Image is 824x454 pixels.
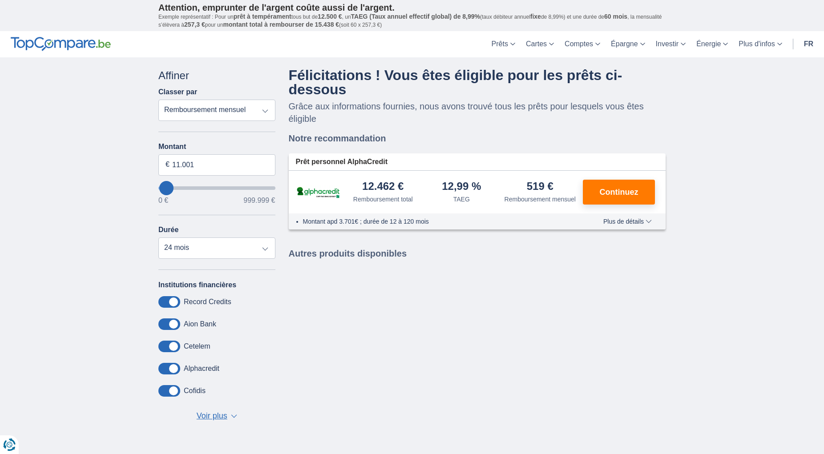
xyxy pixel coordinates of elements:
a: Épargne [606,31,650,57]
span: TAEG (Taux annuel effectif global) de 8,99% [351,13,480,20]
div: Affiner [158,68,275,83]
label: Classer par [158,88,197,96]
div: 12,99 % [442,181,481,193]
div: 519 € [527,181,553,193]
label: Cetelem [184,342,210,350]
span: 257,3 € [184,21,205,28]
button: Continuez [583,180,655,205]
label: Alphacredit [184,365,219,373]
a: Prêts [486,31,521,57]
label: Montant [158,143,275,151]
h4: Félicitations ! Vous êtes éligible pour les prêts ci-dessous [289,68,666,96]
img: TopCompare [11,37,111,51]
button: Plus de détails [597,218,658,225]
button: Voir plus ▼ [194,410,240,422]
span: Prêt personnel AlphaCredit [296,157,388,167]
a: Cartes [521,31,559,57]
div: TAEG [453,195,470,204]
span: Voir plus [197,410,227,422]
span: 60 mois [604,13,627,20]
span: € [166,160,170,170]
span: fixe [530,13,541,20]
a: Comptes [559,31,606,57]
a: fr [799,31,819,57]
span: 12.500 € [318,13,342,20]
label: Aion Bank [184,320,216,328]
label: Cofidis [184,387,206,395]
p: Attention, emprunter de l'argent coûte aussi de l'argent. [158,2,666,13]
p: Exemple représentatif : Pour un tous but de , un (taux débiteur annuel de 8,99%) et une durée de ... [158,13,666,29]
label: Durée [158,226,178,234]
label: Institutions financières [158,281,236,289]
a: Investir [650,31,691,57]
span: Plus de détails [603,218,652,225]
div: Remboursement total [353,195,413,204]
span: 999.999 € [243,197,275,204]
span: montant total à rembourser de 15.438 € [223,21,339,28]
label: Record Credits [184,298,231,306]
a: Énergie [691,31,733,57]
input: wantToBorrow [158,186,275,190]
span: prêt à tempérament [234,13,291,20]
img: pret personnel AlphaCredit [296,185,340,199]
p: Grâce aux informations fournies, nous avons trouvé tous les prêts pour lesquels vous êtes éligible [289,100,666,125]
a: Plus d'infos [733,31,787,57]
div: Remboursement mensuel [505,195,576,204]
li: Montant apd 3.701€ ; durée de 12 à 120 mois [303,217,578,226]
span: 0 € [158,197,168,204]
span: Continuez [600,188,638,196]
div: 12.462 € [362,181,404,193]
span: ▼ [231,414,237,418]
